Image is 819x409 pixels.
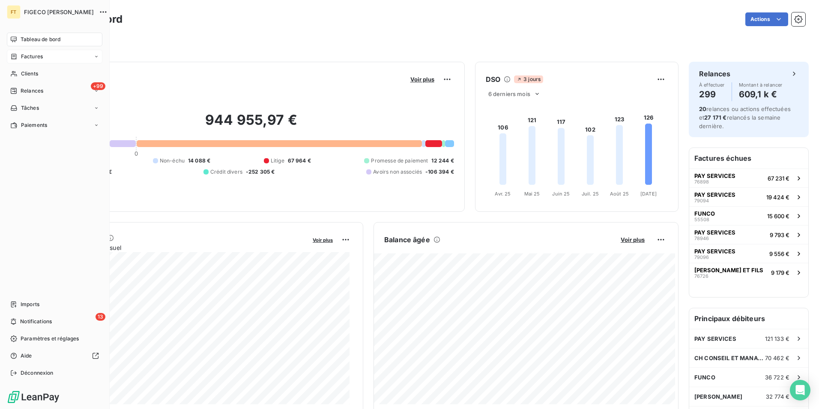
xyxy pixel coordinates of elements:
[699,105,791,129] span: relances ou actions effectuées et relancés la semaine dernière.
[694,374,715,381] span: FUNCO
[694,248,735,255] span: PAY SERVICES
[694,191,735,198] span: PAY SERVICES
[694,267,763,274] span: [PERSON_NAME] ET FILS
[486,74,500,84] h6: DSO
[7,390,60,404] img: Logo LeanPay
[210,168,242,176] span: Crédit divers
[770,232,789,238] span: 9 793 €
[767,213,789,220] span: 15 600 €
[371,157,428,165] span: Promesse de paiement
[7,5,21,19] div: FT
[288,157,311,165] span: 67 964 €
[704,114,726,121] span: 27 171 €
[790,380,810,400] div: Open Intercom Messenger
[768,175,789,182] span: 67 231 €
[694,229,735,236] span: PAY SERVICES
[21,104,39,112] span: Tâches
[425,168,454,176] span: -106 394 €
[769,250,789,257] span: 9 556 €
[765,355,789,361] span: 70 462 €
[618,236,647,244] button: Voir plus
[21,53,43,60] span: Factures
[694,255,709,260] span: 79096
[21,335,79,343] span: Paramètres et réglages
[694,393,742,400] span: [PERSON_NAME]
[21,36,60,43] span: Tableau de bord
[24,9,94,15] span: FIGECO [PERSON_NAME]
[699,87,725,101] h4: 299
[739,82,783,87] span: Montant à relancer
[694,179,709,184] span: 76898
[160,157,185,165] span: Non-échu
[689,263,808,282] button: [PERSON_NAME] ET FILS767269 179 €
[694,335,736,342] span: PAY SERVICES
[431,157,454,165] span: 12 244 €
[765,374,789,381] span: 36 722 €
[694,210,715,217] span: FUNCO
[640,191,657,197] tspan: [DATE]
[410,76,434,83] span: Voir plus
[91,82,105,90] span: +99
[495,191,511,197] tspan: Avr. 25
[689,244,808,263] button: PAY SERVICES790969 556 €
[271,157,284,165] span: Litige
[694,274,708,279] span: 76726
[745,12,788,26] button: Actions
[694,355,765,361] span: CH CONSEIL ET MANAGEMENT
[699,105,706,112] span: 20
[20,318,52,325] span: Notifications
[610,191,629,197] tspan: Août 25
[313,237,333,243] span: Voir plus
[689,225,808,244] button: PAY SERVICES789469 793 €
[48,243,307,252] span: Chiffre d'affaires mensuel
[384,235,430,245] h6: Balance âgée
[373,168,422,176] span: Avoirs non associés
[689,148,808,168] h6: Factures échues
[552,191,570,197] tspan: Juin 25
[699,69,730,79] h6: Relances
[21,352,32,360] span: Aide
[582,191,599,197] tspan: Juil. 25
[689,168,808,187] button: PAY SERVICES7689867 231 €
[694,217,709,222] span: 55508
[524,191,540,197] tspan: Mai 25
[21,301,39,308] span: Imports
[694,198,709,203] span: 79094
[621,236,645,243] span: Voir plus
[48,111,454,137] h2: 944 955,97 €
[21,369,54,377] span: Déconnexion
[514,75,543,83] span: 3 jours
[739,87,783,101] h4: 609,1 k €
[771,269,789,276] span: 9 179 €
[689,308,808,329] h6: Principaux débiteurs
[21,70,38,78] span: Clients
[694,172,735,179] span: PAY SERVICES
[694,236,709,241] span: 78946
[699,82,725,87] span: À effectuer
[689,187,808,206] button: PAY SERVICES7909419 424 €
[765,335,789,342] span: 121 133 €
[766,194,789,201] span: 19 424 €
[246,168,275,176] span: -252 305 €
[21,87,43,95] span: Relances
[135,150,138,157] span: 0
[408,75,437,83] button: Voir plus
[96,313,105,321] span: 13
[310,236,335,244] button: Voir plus
[188,157,210,165] span: 14 088 €
[21,121,47,129] span: Paiements
[689,206,808,225] button: FUNCO5550815 600 €
[766,393,789,400] span: 32 774 €
[488,90,530,97] span: 6 derniers mois
[7,349,102,363] a: Aide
